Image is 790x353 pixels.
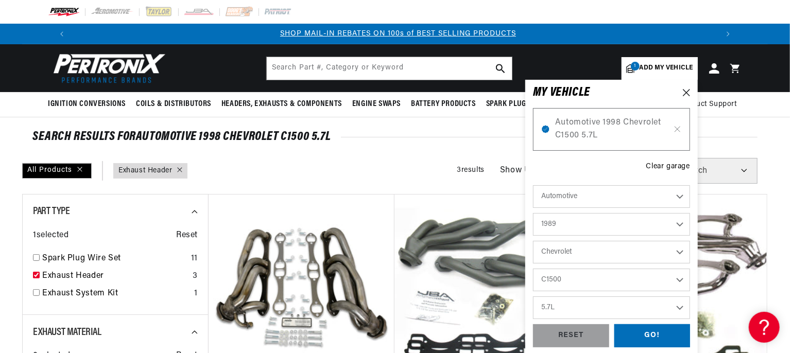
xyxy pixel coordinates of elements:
[216,92,347,116] summary: Headers, Exhausts & Components
[500,164,584,178] span: Show Universal Parts
[533,185,690,208] select: Ride Type
[489,57,512,80] button: search button
[352,99,401,110] span: Engine Swaps
[718,24,739,44] button: Translation missing: en.sections.announcements.next_announcement
[533,213,690,236] select: Year
[176,229,198,242] span: Reset
[457,166,485,174] span: 3 results
[646,161,690,172] div: Clear garage
[533,87,590,98] h6: MY VEHICLE
[42,270,188,283] a: Exhaust Header
[33,206,70,217] span: Part Type
[481,92,554,116] summary: Spark Plug Wires
[194,287,198,301] div: 1
[42,287,190,301] a: Exhaust System Kit
[42,252,187,266] a: Spark Plug Wire Set
[48,99,126,110] span: Ignition Conversions
[191,252,198,266] div: 11
[406,92,481,116] summary: Battery Products
[680,92,742,117] summary: Product Support
[22,24,768,44] slideshow-component: Translation missing: en.sections.announcements.announcement_bar
[48,92,131,116] summary: Ignition Conversions
[75,28,721,40] div: Announcement
[411,99,476,110] span: Battery Products
[221,99,342,110] span: Headers, Exhausts & Components
[51,24,72,44] button: Translation missing: en.sections.announcements.previous_announcement
[533,296,690,319] select: Engine
[533,324,609,347] div: RESET
[280,30,516,38] a: SHOP MAIL-IN REBATES ON 100s of BEST SELLING PRODUCTS
[555,116,668,143] span: Automotive 1998 Chevrolet C1500 5.7L
[622,57,698,80] a: 1Add my vehicle
[680,99,737,110] span: Product Support
[33,327,101,338] span: Exhaust Material
[631,62,640,70] span: 1
[75,28,721,40] div: 2 of 3
[118,165,172,177] a: Exhaust Header
[48,50,166,86] img: Pertronix
[32,132,758,142] div: SEARCH RESULTS FOR Automotive 1998 Chevrolet C1500 5.7L
[267,57,512,80] input: Search Part #, Category or Keyword
[136,99,211,110] span: Coils & Distributors
[347,92,406,116] summary: Engine Swaps
[533,269,690,291] select: Model
[486,99,549,110] span: Spark Plug Wires
[640,63,693,73] span: Add my vehicle
[33,229,68,242] span: 1 selected
[22,163,92,179] div: All Products
[193,270,198,283] div: 3
[533,241,690,263] select: Make
[131,92,216,116] summary: Coils & Distributors
[614,324,691,347] div: GO!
